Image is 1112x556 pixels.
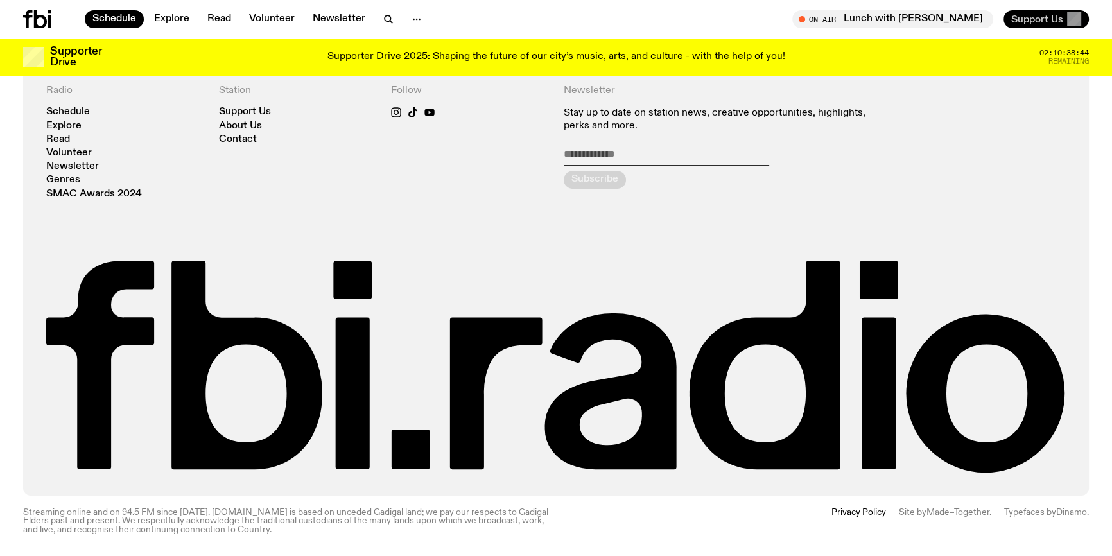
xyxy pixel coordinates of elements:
p: Streaming online and on 94.5 FM since [DATE]. [DOMAIN_NAME] is based on unceded Gadigal land; we ... [23,508,548,534]
a: Explore [46,121,82,131]
a: About Us [219,121,262,131]
span: Support Us [1011,13,1063,25]
a: Newsletter [305,10,373,28]
button: Support Us [1003,10,1089,28]
span: . [989,508,991,517]
span: 02:10:38:44 [1039,49,1089,56]
a: Dinamo [1056,508,1087,517]
a: Genres [46,175,80,185]
span: Typefaces by [1004,508,1056,517]
h4: Radio [46,85,204,97]
a: Schedule [46,107,90,117]
p: Supporter Drive 2025: Shaping the future of our city’s music, arts, and culture - with the help o... [327,51,785,63]
a: Volunteer [46,148,92,158]
a: Read [46,135,70,144]
h4: Newsletter [564,85,893,97]
a: SMAC Awards 2024 [46,189,142,199]
h3: Supporter Drive [50,46,101,68]
h4: Station [219,85,376,97]
a: Volunteer [241,10,302,28]
h4: Follow [391,85,548,97]
a: Read [200,10,239,28]
a: Privacy Policy [831,508,886,534]
span: . [1087,508,1089,517]
p: Stay up to date on station news, creative opportunities, highlights, perks and more. [564,107,893,132]
a: Newsletter [46,162,99,171]
a: Contact [219,135,257,144]
a: Made–Together [926,508,989,517]
a: Support Us [219,107,271,117]
button: On AirLunch with [PERSON_NAME] [792,10,993,28]
button: Subscribe [564,171,626,189]
span: Remaining [1048,58,1089,65]
a: Explore [146,10,197,28]
a: Schedule [85,10,144,28]
span: Site by [899,508,926,517]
